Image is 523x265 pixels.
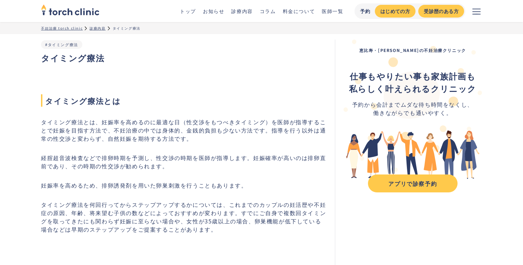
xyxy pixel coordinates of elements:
[418,5,464,18] a: 受診歴のある方
[231,8,253,14] a: 診療内容
[41,200,327,233] p: タイミング療法を何回行ってからステップアップするかについては、これまでのカップルの妊活歴や不妊症の原因、年齢、将来望む子供の数などによっておすすめが変わります。すでにご自身で複数回タイミングを取...
[350,70,475,82] strong: 仕事もやりたい事も家族計画も
[368,174,458,192] a: アプリで診察予約
[349,82,476,94] strong: 私らしく叶えられるクリニック
[180,8,196,14] a: トップ
[41,2,100,17] img: torch clinic
[90,25,105,31] a: 診療内容
[41,181,327,189] p: 妊娠率を高めるため、排卵誘発剤を用いた卵巣刺激を行うこともあります。
[45,42,78,47] a: #タイミング療法
[260,8,276,14] a: コラム
[375,5,416,18] a: はじめての方
[349,100,476,117] div: 予約から会計までムダな待ち時間をなくし、 働きながらでも通いやすく。
[283,8,315,14] a: 料金について
[41,118,327,142] p: タイミング療法とは、妊娠率を高めるのに最適な日（性交渉をもつべきタイミング）を医師が指導することで妊娠を目指す方法で、不妊治療の中では身体的、金銭的負担も少ない方法です。指導を行う以外は通常の性...
[322,8,343,14] a: 医師一覧
[41,25,482,31] ul: パンくずリスト
[41,153,327,170] p: 経腟超音波検査などで排卵時期を予測し、性交渉の時期を医師が指導します。妊娠確率が高いのは排卵直前であり、その時期の性交渉が勧められます。
[203,8,224,14] a: お知らせ
[424,8,459,15] div: 受診歴のある方
[41,52,327,64] h1: タイミング療法
[41,25,83,31] a: 不妊治療 torch clinic
[41,94,327,107] span: タイミング療法とは
[359,47,466,53] strong: 恵比寿・[PERSON_NAME]の不妊治療クリニック
[360,8,371,15] div: 予約
[380,8,410,15] div: はじめての方
[349,70,476,95] div: ‍ ‍
[41,5,100,17] a: home
[113,25,141,31] div: タイミング療法
[374,179,451,188] div: アプリで診察予約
